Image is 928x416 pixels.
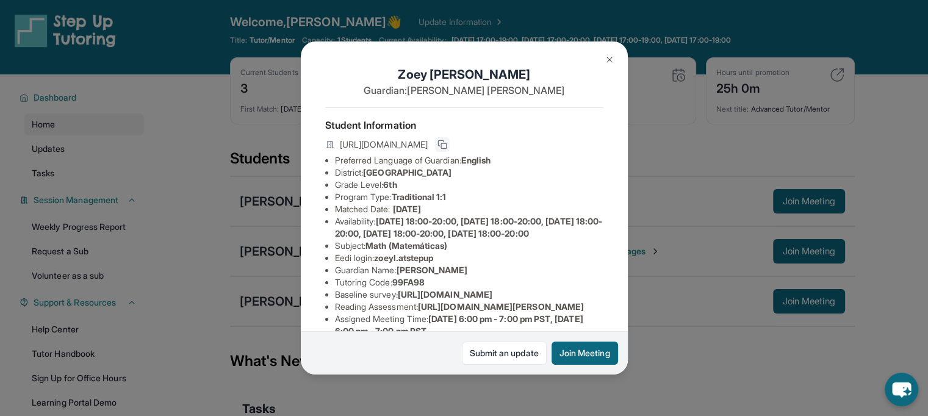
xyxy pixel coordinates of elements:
li: Tutoring Code : [335,276,603,289]
li: Availability: [335,215,603,240]
button: Copy link [435,137,450,152]
button: Join Meeting [552,342,618,365]
h1: Zoey [PERSON_NAME] [325,66,603,83]
span: 6th [383,179,397,190]
span: 99FA98 [392,277,425,287]
span: [DATE] [393,204,421,214]
li: Reading Assessment : [335,301,603,313]
span: Traditional 1:1 [391,192,446,202]
span: [PERSON_NAME] [397,265,468,275]
li: Preferred Language of Guardian: [335,154,603,167]
button: chat-button [885,373,918,406]
li: Assigned Meeting Time : [335,313,603,337]
span: [DATE] 18:00-20:00, [DATE] 18:00-20:00, [DATE] 18:00-20:00, [DATE] 18:00-20:00, [DATE] 18:00-20:00 [335,216,603,238]
span: zoeyl.atstepup [374,253,433,263]
li: District: [335,167,603,179]
span: [URL][DOMAIN_NAME] [340,138,428,151]
p: Guardian: [PERSON_NAME] [PERSON_NAME] [325,83,603,98]
li: Subject : [335,240,603,252]
li: Program Type: [335,191,603,203]
a: Submit an update [462,342,547,365]
li: Matched Date: [335,203,603,215]
h4: Student Information [325,118,603,132]
li: Guardian Name : [335,264,603,276]
span: [URL][DOMAIN_NAME][PERSON_NAME] [418,301,584,312]
span: [GEOGRAPHIC_DATA] [363,167,451,178]
li: Grade Level: [335,179,603,191]
span: English [461,155,491,165]
li: Eedi login : [335,252,603,264]
span: [DATE] 6:00 pm - 7:00 pm PST, [DATE] 6:00 pm - 7:00 pm PST [335,314,583,336]
span: Math (Matemáticas) [365,240,447,251]
img: Close Icon [605,55,614,65]
li: Baseline survey : [335,289,603,301]
span: [URL][DOMAIN_NAME] [398,289,492,299]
